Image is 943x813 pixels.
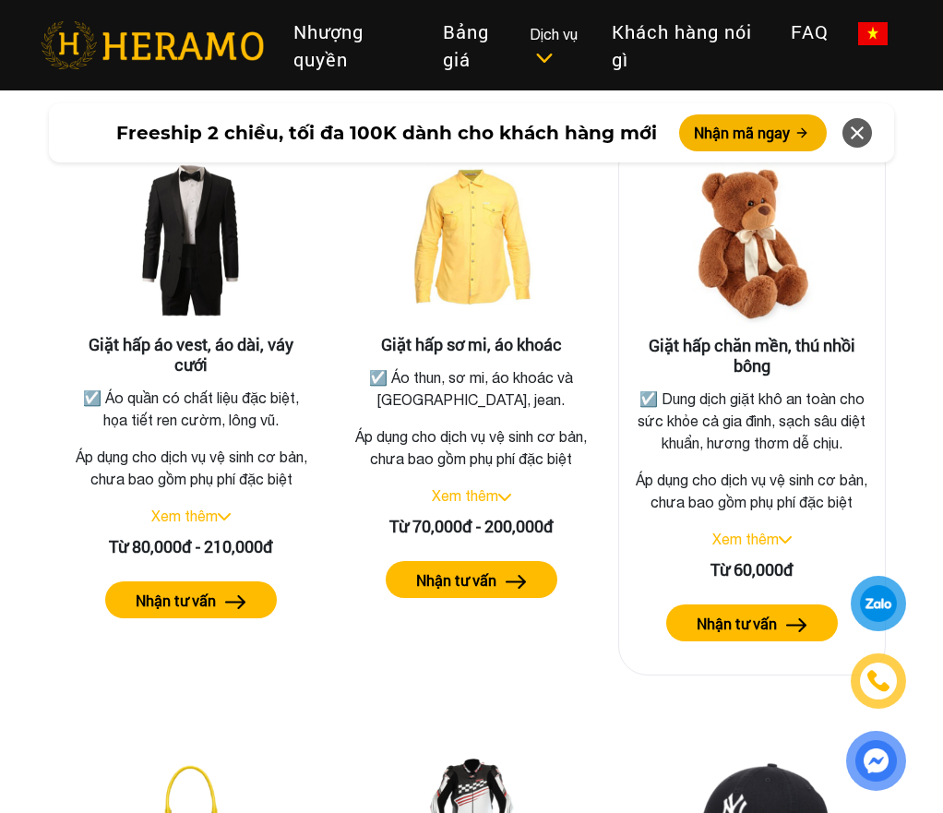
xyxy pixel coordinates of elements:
a: Xem thêm [151,508,218,524]
img: arrow_down.svg [779,536,792,544]
img: arrow [786,618,807,632]
p: Áp dụng cho dịch vụ vệ sinh cơ bản, chưa bao gồm phụ phí đặc biệt [72,446,310,490]
p: ☑️ Áo thun, sơ mi, áo khoác và [GEOGRAPHIC_DATA], jean. [356,366,587,411]
div: Từ 80,000đ - 210,000đ [72,534,310,559]
a: Nhận tư vấn arrow [352,561,591,598]
h3: Giặt hấp sơ mi, áo khoác [352,335,591,355]
img: phone-icon [867,671,889,692]
button: Nhận tư vấn [386,561,557,598]
label: Nhận tư vấn [416,569,496,592]
a: FAQ [776,10,843,53]
img: Giặt hấp sơ mi, áo khoác [379,150,564,335]
h3: Giặt hấp áo vest, áo dài, váy cưới [72,335,310,375]
h3: Giặt hấp chăn mền, thú nhồi bông [634,336,870,376]
button: Nhận tư vấn [105,581,277,618]
button: Nhận mã ngay [679,114,827,151]
a: Nhận tư vấn arrow [72,581,310,618]
img: heramo-logo.png [41,21,264,69]
div: Từ 70,000đ - 200,000đ [352,514,591,539]
a: Khách hàng nói gì [597,10,776,80]
p: ☑️ Áo quần có chất liệu đặc biệt, họa tiết ren cườm, lông vũ. [76,387,306,431]
button: Nhận tư vấn [666,604,838,641]
a: Nhận tư vấn arrow [634,604,870,641]
a: Xem thêm [432,487,498,504]
div: Từ 60,000đ [634,557,870,582]
a: phone-icon [852,654,904,707]
img: arrow [225,595,246,609]
img: subToggleIcon [534,49,554,67]
label: Nhận tư vấn [136,590,216,612]
img: arrow_down.svg [218,513,231,520]
img: vn-flag.png [858,22,888,45]
a: Bảng giá [428,10,530,80]
label: Nhận tư vấn [697,613,777,635]
span: Freeship 2 chiều, tối đa 100K dành cho khách hàng mới [116,119,657,147]
p: Áp dụng cho dịch vụ vệ sinh cơ bản, chưa bao gồm phụ phí đặc biệt [352,425,591,470]
div: Dịch vụ [530,23,597,67]
a: Xem thêm [712,531,779,547]
img: arrow_down.svg [498,494,511,501]
p: ☑️ Dung dịch giặt khô an toàn cho sức khỏe cả gia đình, sạch sâu diệt khuẩn, hương thơm dễ chịu. [638,388,866,454]
a: Nhượng quyền [279,10,428,80]
p: Áp dụng cho dịch vụ vệ sinh cơ bản, chưa bao gồm phụ phí đặc biệt [634,469,870,513]
img: Giặt hấp áo vest, áo dài, váy cưới [99,150,283,335]
img: Giặt hấp chăn mền, thú nhồi bông [660,151,844,336]
img: arrow [506,575,527,589]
